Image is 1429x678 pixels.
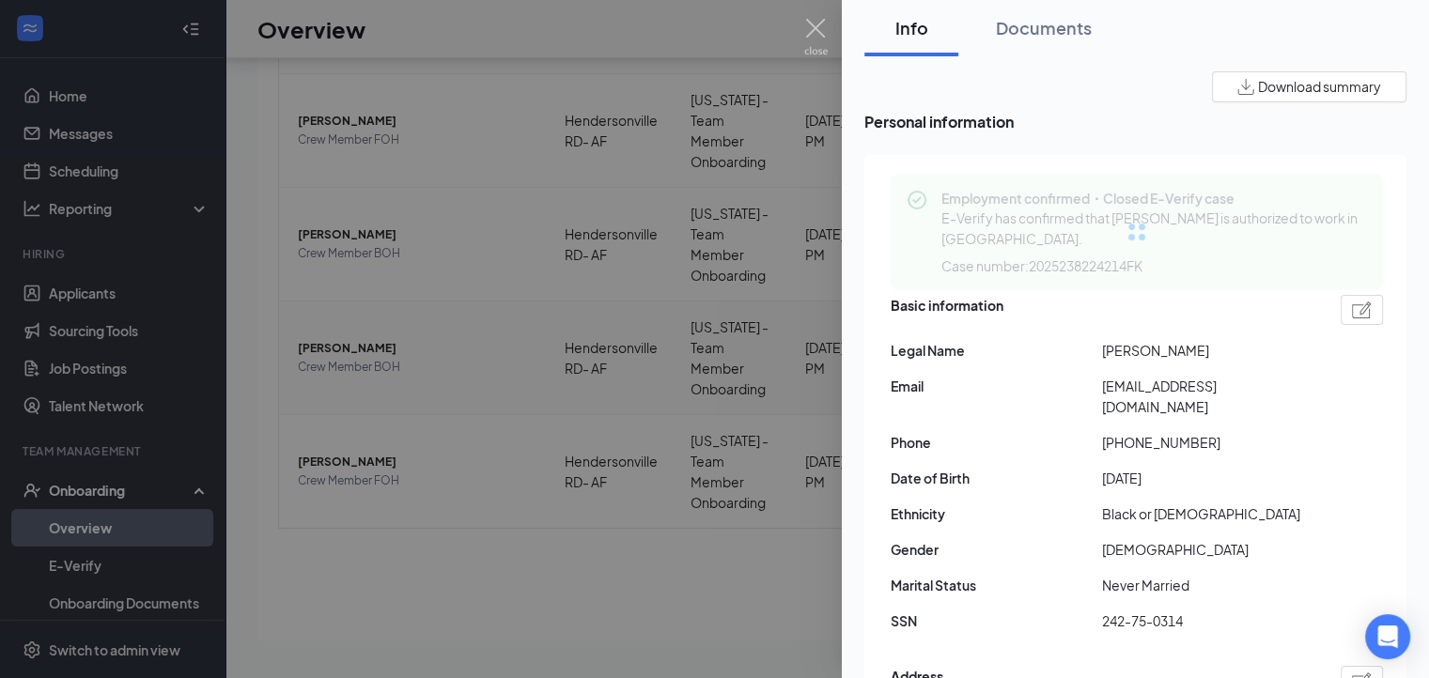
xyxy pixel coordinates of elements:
span: Marital Status [891,575,1102,595]
span: [DATE] [1102,468,1313,488]
span: SSN [891,610,1102,631]
span: Legal Name [891,340,1102,361]
span: Gender [891,539,1102,560]
span: [EMAIL_ADDRESS][DOMAIN_NAME] [1102,376,1313,417]
span: Never Married [1102,575,1313,595]
span: Phone [891,432,1102,453]
div: Info [883,16,940,39]
div: Documents [996,16,1092,39]
button: Download summary [1212,71,1406,102]
span: [PERSON_NAME] [1102,340,1313,361]
span: Black or [DEMOGRAPHIC_DATA] [1102,503,1313,524]
span: Date of Birth [891,468,1102,488]
span: Download summary [1258,77,1381,97]
span: [DEMOGRAPHIC_DATA] [1102,539,1313,560]
div: Open Intercom Messenger [1365,614,1410,659]
span: 242-75-0314 [1102,610,1313,631]
span: Personal information [864,110,1406,133]
span: Ethnicity [891,503,1102,524]
span: [PHONE_NUMBER] [1102,432,1313,453]
span: Email [891,376,1102,396]
span: Basic information [891,295,1003,325]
